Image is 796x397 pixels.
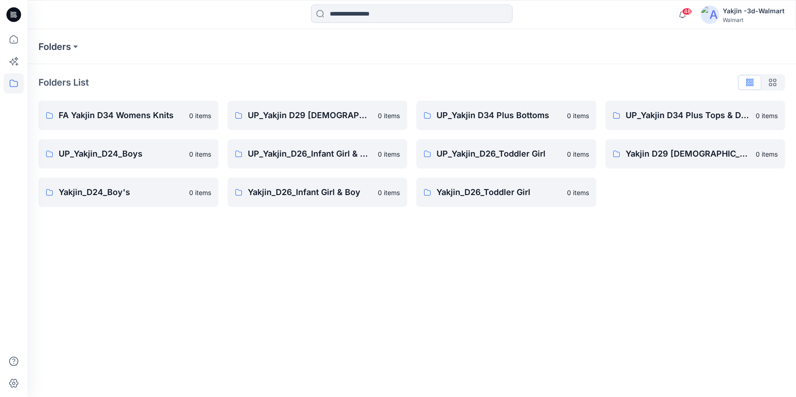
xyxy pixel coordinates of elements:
a: UP_Yakjin_D26_Toddler Girl0 items [416,139,596,169]
a: Yakjin_D26_Toddler Girl0 items [416,178,596,207]
div: Walmart [723,16,785,23]
p: 0 items [378,188,400,197]
a: Yakjin_D26_Infant Girl & Boy0 items [228,178,408,207]
a: UP_Yakjin_D26_Infant Girl & Boy0 items [228,139,408,169]
p: UP_Yakjin_D24_Boys [59,147,184,160]
p: UP_Yakjin D34 Plus Bottoms [436,109,562,122]
a: UP_Yakjin D34 Plus Tops & Dresses0 items [605,101,785,130]
a: Yakjin_D24_Boy's0 items [38,178,218,207]
p: 0 items [567,111,589,120]
p: UP_Yakjin_D26_Toddler Girl [436,147,562,160]
p: 0 items [189,149,211,159]
p: 0 items [378,111,400,120]
p: Folders List [38,76,89,89]
p: 0 items [378,149,400,159]
p: Yakjin_D26_Infant Girl & Boy [248,186,373,199]
p: 0 items [756,149,778,159]
p: UP_Yakjin D34 Plus Tops & Dresses [626,109,751,122]
a: UP_Yakjin D34 Plus Bottoms0 items [416,101,596,130]
a: FA Yakjin D34 Womens Knits0 items [38,101,218,130]
p: UP_Yakjin D29 [DEMOGRAPHIC_DATA] Sleep [248,109,373,122]
img: avatar [701,5,719,24]
p: 0 items [756,111,778,120]
a: UP_Yakjin_D24_Boys0 items [38,139,218,169]
p: 0 items [189,188,211,197]
span: 48 [682,8,692,15]
p: Yakjin_D24_Boy's [59,186,184,199]
p: Yakjin_D26_Toddler Girl [436,186,562,199]
a: Folders [38,40,71,53]
a: UP_Yakjin D29 [DEMOGRAPHIC_DATA] Sleep0 items [228,101,408,130]
p: 0 items [189,111,211,120]
a: Yakjin D29 [DEMOGRAPHIC_DATA] Sleepwear0 items [605,139,785,169]
p: UP_Yakjin_D26_Infant Girl & Boy [248,147,373,160]
p: 0 items [567,188,589,197]
p: FA Yakjin D34 Womens Knits [59,109,184,122]
p: 0 items [567,149,589,159]
div: Yakjin -3d-Walmart [723,5,785,16]
p: Yakjin D29 [DEMOGRAPHIC_DATA] Sleepwear [626,147,751,160]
